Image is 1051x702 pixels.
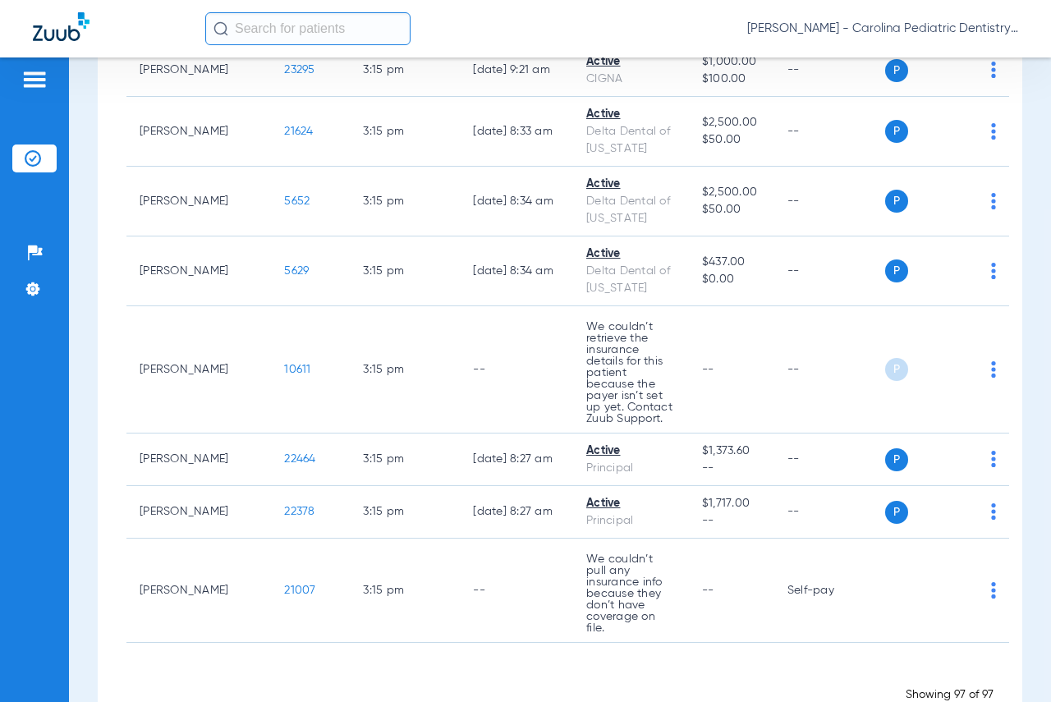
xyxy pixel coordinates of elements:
td: 3:15 PM [350,44,460,97]
img: group-dot-blue.svg [991,361,996,378]
div: Principal [586,460,676,477]
span: 21007 [284,585,315,596]
td: -- [774,434,885,486]
td: 3:15 PM [350,97,460,167]
td: -- [774,44,885,97]
img: group-dot-blue.svg [991,62,996,78]
td: -- [774,167,885,236]
span: $50.00 [702,131,761,149]
iframe: Chat Widget [969,623,1051,702]
img: group-dot-blue.svg [991,193,996,209]
div: Principal [586,512,676,530]
span: 5629 [284,265,309,277]
td: [PERSON_NAME] [126,306,271,434]
span: $437.00 [702,254,761,271]
span: $2,500.00 [702,184,761,201]
td: [PERSON_NAME] [126,236,271,306]
span: -- [702,585,714,596]
td: -- [460,539,573,643]
td: -- [774,97,885,167]
span: -- [702,512,761,530]
div: Active [586,443,676,460]
span: -- [702,364,714,375]
span: $1,717.00 [702,495,761,512]
span: $1,373.60 [702,443,761,460]
td: [PERSON_NAME] [126,167,271,236]
p: We couldn’t retrieve the insurance details for this patient because the payer isn’t set up yet. C... [586,321,676,424]
span: 5652 [284,195,310,207]
td: [DATE] 9:21 AM [460,44,573,97]
td: -- [460,306,573,434]
img: group-dot-blue.svg [991,263,996,279]
span: $100.00 [702,71,761,88]
td: [DATE] 8:34 AM [460,236,573,306]
td: [PERSON_NAME] [126,434,271,486]
td: -- [774,486,885,539]
td: [PERSON_NAME] [126,486,271,539]
div: Active [586,53,676,71]
img: group-dot-blue.svg [991,582,996,599]
td: [PERSON_NAME] [126,97,271,167]
td: [DATE] 8:33 AM [460,97,573,167]
td: [PERSON_NAME] [126,539,271,643]
p: We couldn’t pull any insurance info because they don’t have coverage on file. [586,553,676,634]
span: 22464 [284,453,315,465]
span: P [885,448,908,471]
img: Zuub Logo [33,12,89,41]
input: Search for patients [205,12,411,45]
span: P [885,120,908,143]
span: 22378 [284,506,314,517]
span: $1,000.00 [702,53,761,71]
div: Delta Dental of [US_STATE] [586,263,676,297]
img: group-dot-blue.svg [991,123,996,140]
span: 23295 [284,64,314,76]
td: -- [774,236,885,306]
td: 3:15 PM [350,434,460,486]
span: -- [702,460,761,477]
span: $0.00 [702,271,761,288]
td: 3:15 PM [350,306,460,434]
img: group-dot-blue.svg [991,503,996,520]
img: group-dot-blue.svg [991,451,996,467]
span: 21624 [284,126,313,137]
td: Self-pay [774,539,885,643]
td: 3:15 PM [350,167,460,236]
span: $50.00 [702,201,761,218]
span: P [885,501,908,524]
div: Delta Dental of [US_STATE] [586,193,676,227]
td: [DATE] 8:34 AM [460,167,573,236]
div: Active [586,106,676,123]
td: [PERSON_NAME] [126,44,271,97]
div: Active [586,495,676,512]
div: Active [586,245,676,263]
span: $2,500.00 [702,114,761,131]
div: Delta Dental of [US_STATE] [586,123,676,158]
td: [DATE] 8:27 AM [460,434,573,486]
span: P [885,59,908,82]
td: 3:15 PM [350,539,460,643]
span: 10611 [284,364,310,375]
span: P [885,190,908,213]
span: [PERSON_NAME] - Carolina Pediatric Dentistry [747,21,1018,37]
img: hamburger-icon [21,70,48,89]
td: 3:15 PM [350,486,460,539]
span: Showing 97 of 97 [906,689,994,700]
span: P [885,259,908,282]
td: -- [774,306,885,434]
div: CIGNA [586,71,676,88]
div: Active [586,176,676,193]
span: P [885,358,908,381]
td: [DATE] 8:27 AM [460,486,573,539]
td: 3:15 PM [350,236,460,306]
img: Search Icon [213,21,228,36]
